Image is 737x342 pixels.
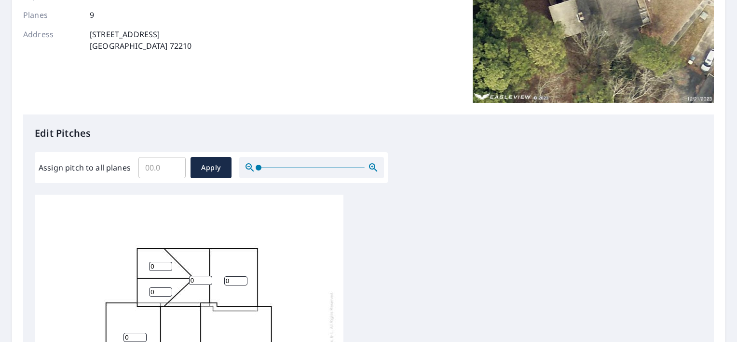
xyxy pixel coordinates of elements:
[138,154,186,181] input: 00.0
[198,162,224,174] span: Apply
[35,126,702,141] p: Edit Pitches
[90,9,94,21] p: 9
[39,162,131,173] label: Assign pitch to all planes
[191,157,232,178] button: Apply
[23,28,81,52] p: Address
[90,28,191,52] p: [STREET_ADDRESS] [GEOGRAPHIC_DATA] 72210
[23,9,81,21] p: Planes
